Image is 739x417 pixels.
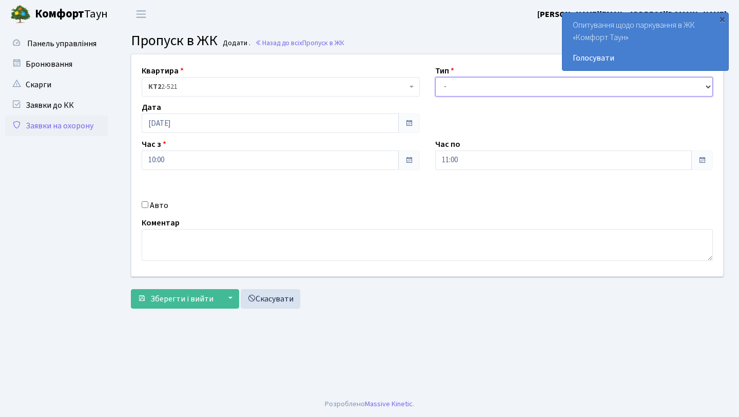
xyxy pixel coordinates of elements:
[435,65,454,77] label: Тип
[5,33,108,54] a: Панель управління
[148,82,161,92] b: КТ2
[5,54,108,74] a: Бронювання
[5,95,108,116] a: Заявки до КК
[302,38,344,48] span: Пропуск в ЖК
[365,399,413,409] a: Massive Kinetic
[5,116,108,136] a: Заявки на охорону
[221,39,250,48] small: Додати .
[10,4,31,25] img: logo.png
[27,38,96,49] span: Панель управління
[142,65,184,77] label: Квартира
[573,52,718,64] a: Голосувати
[142,101,161,113] label: Дата
[35,6,84,22] b: Комфорт
[35,6,108,23] span: Таун
[537,8,727,21] a: [PERSON_NAME][EMAIL_ADDRESS][DOMAIN_NAME]
[255,38,344,48] a: Назад до всіхПропуск в ЖК
[150,293,213,305] span: Зберегти і вийти
[142,217,180,229] label: Коментар
[131,30,218,51] span: Пропуск в ЖК
[241,289,300,309] a: Скасувати
[5,74,108,95] a: Скарги
[148,82,407,92] span: <b>КТ2</b>&nbsp;&nbsp;&nbsp;2-521
[435,138,460,150] label: Час по
[142,138,166,150] label: Час з
[128,6,154,23] button: Переключити навігацію
[150,199,168,212] label: Авто
[717,14,727,24] div: ×
[537,9,727,20] b: [PERSON_NAME][EMAIL_ADDRESS][DOMAIN_NAME]
[131,289,220,309] button: Зберегти і вийти
[325,399,414,410] div: Розроблено .
[562,13,728,70] div: Опитування щодо паркування в ЖК «Комфорт Таун»
[142,77,420,97] span: <b>КТ2</b>&nbsp;&nbsp;&nbsp;2-521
